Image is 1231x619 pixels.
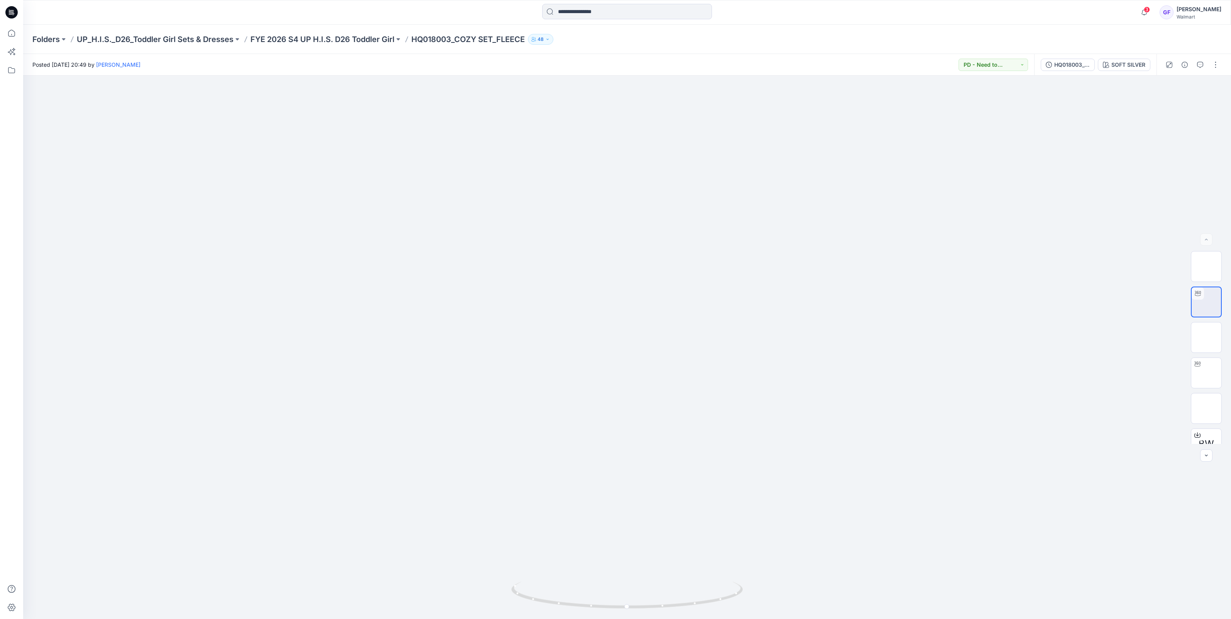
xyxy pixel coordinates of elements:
[32,61,140,69] span: Posted [DATE] 20:49 by
[250,34,394,45] a: FYE 2026 S4 UP H.I.S. D26 Toddler Girl
[1179,59,1191,71] button: Details
[1098,59,1150,71] button: SOFT SILVER
[1160,5,1174,19] div: GF
[1177,5,1221,14] div: [PERSON_NAME]
[1144,7,1150,13] span: 3
[1111,61,1145,69] div: SOFT SILVER
[32,34,60,45] a: Folders
[411,34,525,45] p: HQ018003_COZY SET_FLEECE
[1199,437,1214,451] span: BW
[1041,59,1095,71] button: HQ018003_COZY SET_FLEECE_[DATE]
[1177,14,1221,20] div: Walmart
[77,34,233,45] a: UP_H.I.S._D26_Toddler Girl Sets & Dresses
[96,61,140,68] a: [PERSON_NAME]
[538,35,544,44] p: 48
[1054,61,1090,69] div: HQ018003_COZY SET_FLEECE_[DATE]
[528,34,553,45] button: 48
